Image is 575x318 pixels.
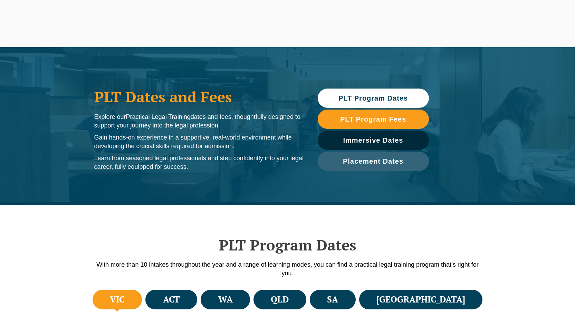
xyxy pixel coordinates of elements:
[318,152,429,171] a: Placement Dates
[126,113,191,120] span: Practical Legal Training
[163,294,180,305] h4: ACT
[271,294,289,305] h4: QLD
[318,89,429,108] a: PLT Program Dates
[327,294,338,305] h4: SA
[94,113,304,130] p: Explore our dates and fees, thoughtfully designed to support your journey into the legal profession.
[343,158,403,165] span: Placement Dates
[340,116,406,123] span: PLT Program Fees
[318,110,429,129] a: PLT Program Fees
[94,133,304,151] p: Gain hands-on experience in a supportive, real-world environment while developing the crucial ski...
[318,131,429,150] a: Immersive Dates
[110,294,125,305] h4: VIC
[94,88,304,105] h1: PLT Dates and Fees
[343,137,403,144] span: Immersive Dates
[376,294,465,305] h4: [GEOGRAPHIC_DATA]
[91,260,485,278] p: With more than 10 intakes throughout the year and a range of learning modes, you can find a pract...
[91,236,485,254] h2: PLT Program Dates
[338,95,408,102] span: PLT Program Dates
[218,294,233,305] h4: WA
[94,154,304,171] p: Learn from seasoned legal professionals and step confidently into your legal career, fully equipp...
